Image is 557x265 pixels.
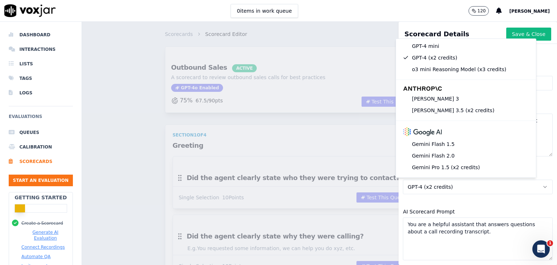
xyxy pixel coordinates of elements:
[403,209,455,215] label: AI Scorecard Prompt
[400,162,532,173] div: Gemini Pro 1.5 (x2 credits)
[9,71,73,86] a: Tags
[9,28,73,42] a: Dashboard
[21,244,65,250] button: Connect Recordings
[400,93,532,105] div: [PERSON_NAME] 3
[408,183,453,191] span: GPT-4 (x2 credits)
[400,105,532,116] div: [PERSON_NAME] 3.5 (x2 credits)
[400,40,532,52] div: GPT-4 mini
[400,64,532,75] div: o3 mini Reasoning Model (x3 credits)
[509,7,557,15] button: [PERSON_NAME]
[547,240,553,246] span: 1
[4,4,56,17] img: voxjar logo
[9,140,73,154] a: Calibration
[9,175,73,186] button: Start an Evaluation
[9,125,73,140] a: Queues
[231,4,298,18] button: 0items in work queue
[400,52,532,64] div: GPT-4 (x2 credits)
[400,150,532,162] div: Gemini Flash 2.0
[469,6,496,16] button: 120
[478,8,486,14] p: 120
[404,29,469,39] h1: Scorecard Details
[506,28,551,41] button: Save & Close
[9,42,73,57] a: Interactions
[9,154,73,169] a: Scorecards
[469,6,489,16] button: 120
[21,229,70,241] button: Generate AI Evaluation
[9,86,73,100] a: Logs
[9,57,73,71] a: Lists
[9,112,73,125] h6: Evaluations
[15,194,67,201] h2: Getting Started
[21,220,63,226] button: Create a Scorecard
[509,9,550,14] span: [PERSON_NAME]
[400,138,532,150] div: Gemini Flash 1.5
[532,240,550,258] iframe: Intercom live chat
[21,254,50,260] button: Automate QA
